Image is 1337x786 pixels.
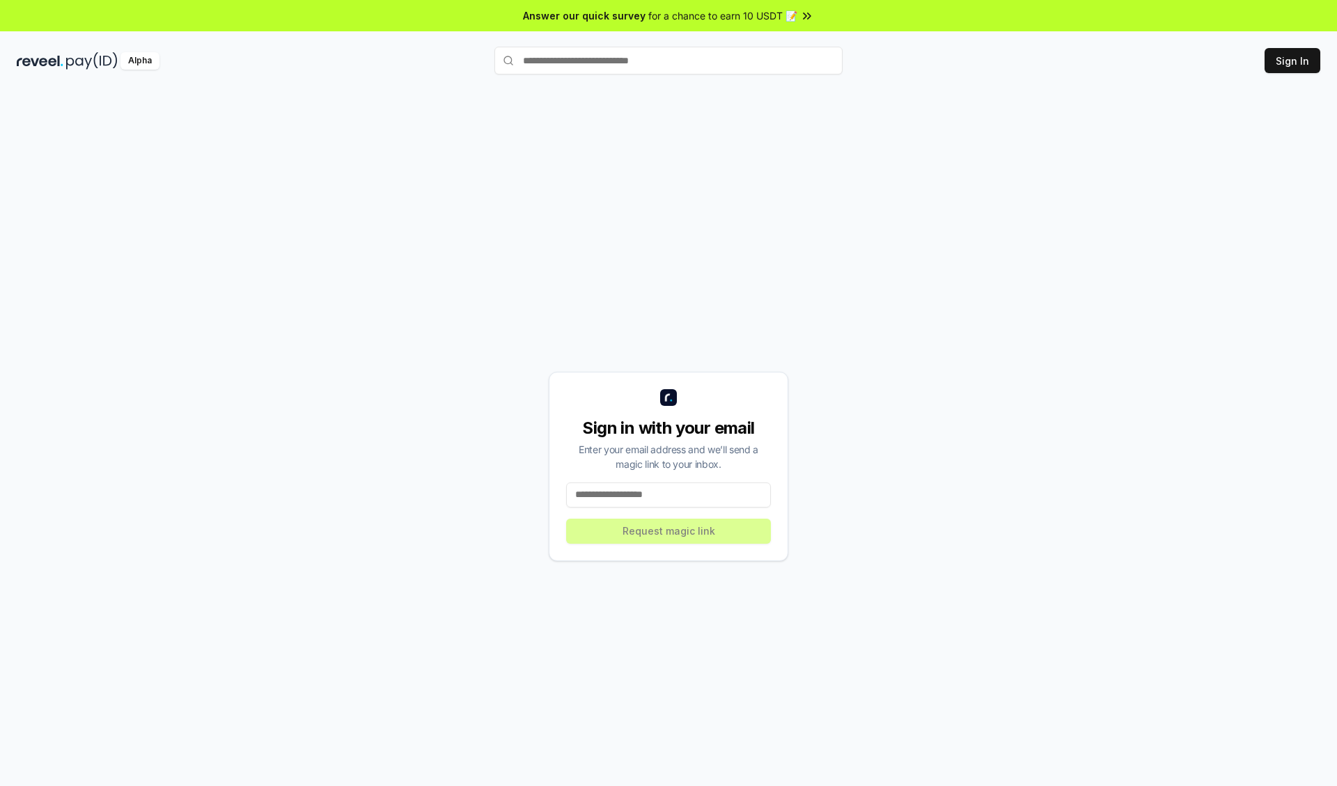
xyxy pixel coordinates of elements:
img: reveel_dark [17,52,63,70]
span: Answer our quick survey [523,8,646,23]
div: Enter your email address and we’ll send a magic link to your inbox. [566,442,771,471]
button: Sign In [1265,48,1320,73]
div: Sign in with your email [566,417,771,439]
img: pay_id [66,52,118,70]
img: logo_small [660,389,677,406]
span: for a chance to earn 10 USDT 📝 [648,8,797,23]
div: Alpha [120,52,159,70]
